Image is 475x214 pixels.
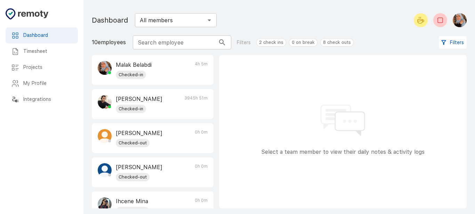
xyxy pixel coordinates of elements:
span: Checked-in [116,105,146,112]
p: Malak Belabdi [116,61,152,69]
p: Select a team member to view their daily notes & activity logs [261,148,425,156]
button: Check-out [433,13,447,27]
span: Checked-in [116,71,146,78]
p: Ihcene Mina [116,197,150,206]
span: Checked-out [116,174,150,181]
div: Projects [6,60,78,76]
p: 10 employees [92,38,126,47]
p: 0h 0m [195,129,208,147]
p: Filters [237,39,251,46]
button: Start your break [414,13,428,27]
button: Filters [439,36,467,49]
p: [PERSON_NAME] [116,95,162,103]
span: 8 check outs [321,39,353,46]
img: Dhiya Kellouche [98,95,112,109]
h6: Timesheet [23,48,72,55]
img: Sami MEHADJI [98,129,112,143]
p: 3945h 51m [185,95,208,113]
img: Malak Belabdi [98,61,112,75]
div: 8 check outs [320,38,354,47]
button: Open [204,15,214,25]
img: Malak Belabdi [453,13,467,27]
button: Malak Belabdi [450,10,467,30]
p: [PERSON_NAME] [116,163,162,172]
p: [PERSON_NAME] [116,129,162,137]
img: Yasmine Habel [98,163,112,177]
p: 4h 5m [195,61,208,79]
span: 0 on break [289,39,317,46]
div: 2 check ins [256,38,286,47]
div: My Profile [6,76,78,92]
h1: Dashboard [92,15,128,26]
div: 0 on break [289,38,317,47]
span: Checked-out [116,140,150,146]
h6: My Profile [23,80,72,87]
span: 2 check ins [257,39,286,46]
h6: Integrations [23,96,72,103]
h6: Dashboard [23,32,72,39]
img: Ihcene Mina [98,197,112,211]
p: 0h 0m [195,163,208,181]
div: Integrations [6,92,78,108]
h6: Projects [23,64,72,71]
div: Dashboard [6,27,78,43]
div: Timesheet [6,43,78,60]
